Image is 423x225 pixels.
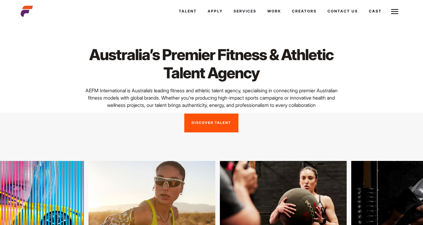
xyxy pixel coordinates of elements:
[85,46,338,82] h1: Australia’s Premier Fitness & Athletic Talent Agency
[202,3,228,19] a: Apply
[322,3,363,19] a: Contact Us
[228,3,262,19] a: Services
[21,5,33,17] img: cropped-aefm-brand-fav-22-square.png
[184,114,238,132] a: Discover Talent
[262,3,286,19] a: Work
[85,87,338,109] p: AEFM International is Australia’s leading fitness and athletic talent agency, specialising in con...
[391,8,398,15] img: Burger icon
[286,3,322,19] a: Creators
[173,3,202,19] a: Talent
[363,3,387,19] a: Cast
